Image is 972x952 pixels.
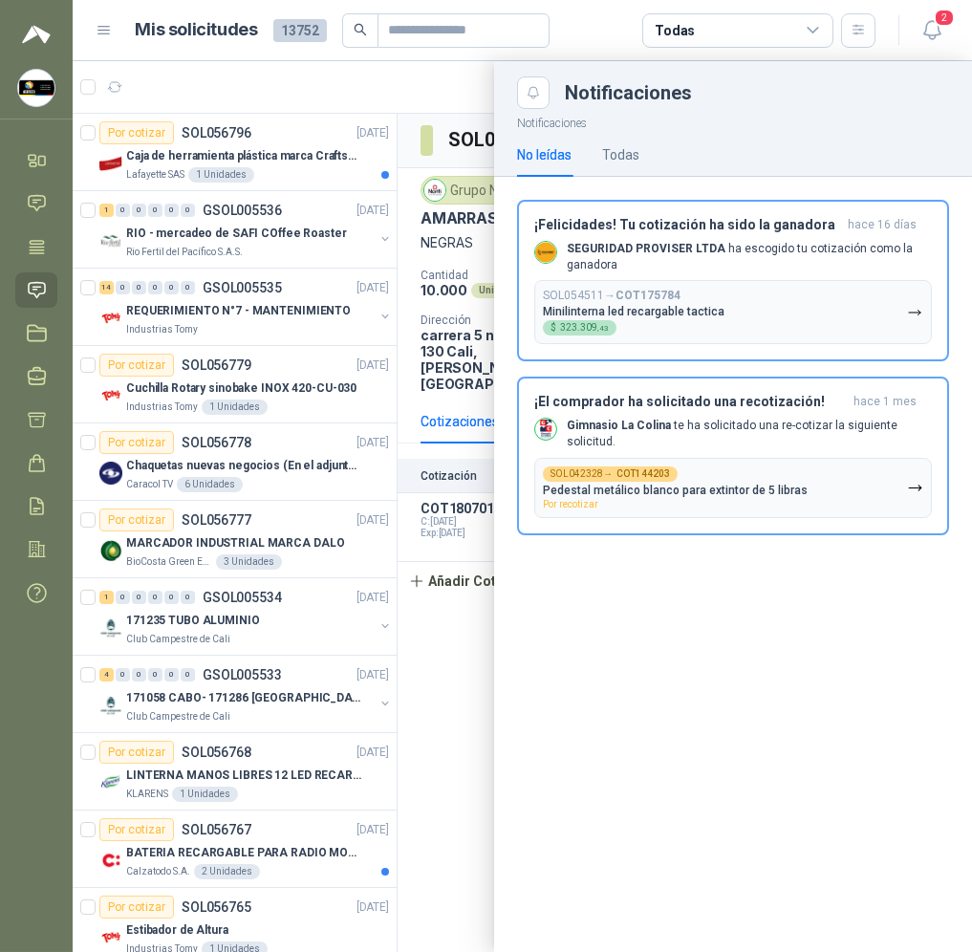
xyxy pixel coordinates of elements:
[543,289,680,303] p: SOL054511 →
[567,419,671,432] b: Gimnasio La Colina
[934,9,955,27] span: 2
[517,144,572,165] div: No leídas
[517,377,949,535] button: ¡El comprador ha solicitado una recotización!hace 1 mes Company LogoGimnasio La Colina te ha soli...
[534,458,932,518] button: SOL042328→COT144203Pedestal metálico blanco para extintor de 5 librasPor recotizar
[567,241,932,273] p: ha escogido tu cotización como la ganadora
[354,23,367,36] span: search
[543,466,678,482] div: SOL042328 →
[517,200,949,362] button: ¡Felicidades! Tu cotización ha sido la ganadorahace 16 días Company LogoSEGURIDAD PROVISER LTDA h...
[543,499,598,509] span: Por recotizar
[602,144,639,165] div: Todas
[853,394,917,410] span: hace 1 mes
[543,305,724,318] p: Minilinterna led recargable tactica
[848,217,917,233] span: hace 16 días
[517,76,550,109] button: Close
[616,469,670,479] b: COT144203
[534,280,932,344] button: SOL054511→COT175784Minilinterna led recargable tactica$323.309,43
[543,484,808,497] p: Pedestal metálico blanco para extintor de 5 libras
[18,70,54,106] img: Company Logo
[535,419,556,440] img: Company Logo
[273,19,327,42] span: 13752
[136,16,258,44] h1: Mis solicitudes
[915,13,949,48] button: 2
[567,242,725,255] b: SEGURIDAD PROVISER LTDA
[494,109,972,133] p: Notificaciones
[597,324,609,333] span: ,43
[560,323,609,333] span: 323.309
[534,217,840,233] h3: ¡Felicidades! Tu cotización ha sido la ganadora
[567,418,932,450] p: te ha solicitado una re-cotizar la siguiente solicitud.
[655,20,695,41] div: Todas
[535,242,556,263] img: Company Logo
[565,83,949,102] div: Notificaciones
[543,320,616,335] div: $
[616,289,680,302] b: COT175784
[22,23,51,46] img: Logo peakr
[534,394,846,410] h3: ¡El comprador ha solicitado una recotización!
